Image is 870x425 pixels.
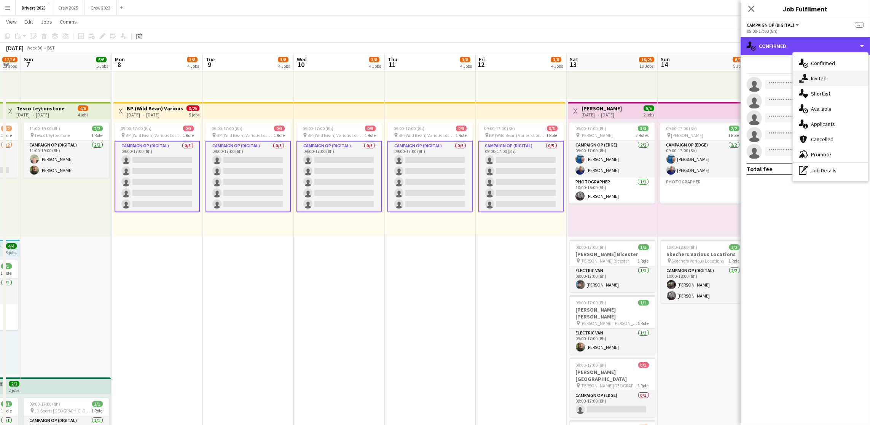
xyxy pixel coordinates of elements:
a: Jobs [38,17,55,27]
a: Comms [57,17,80,27]
app-job-card: 09:00-17:00 (8h)0/5 BP (Wild Bean) Various Locations1 RoleCampaign Op (Digital)0/509:00-17:00 (8h) [206,123,291,212]
div: 4 Jobs [369,63,381,69]
span: 09:00-17:00 (8h) [303,126,333,131]
span: 13 [569,60,578,69]
div: 4 jobs [78,111,88,118]
h3: [PERSON_NAME][GEOGRAPHIC_DATA] [570,369,655,382]
span: [PERSON_NAME] Bicester [581,258,629,264]
span: 2 Roles [636,132,649,138]
span: 3/3 [638,126,649,131]
span: Sun [24,56,33,63]
app-job-card: 09:00-17:00 (8h)0/5 BP (Wild Bean) Various Locations1 RoleCampaign Op (Digital)0/509:00-17:00 (8h) [296,123,382,212]
app-card-role: Campaign Op (Digital)2/211:00-19:00 (8h)[PERSON_NAME][PERSON_NAME] [24,141,109,178]
div: Job Details [793,163,868,178]
span: 10 [296,60,307,69]
span: 1 Role [638,383,649,388]
span: 1/1 [1,263,12,269]
span: 09:00-17:00 (8h) [576,362,607,368]
app-card-role: Campaign Op (Digital)0/509:00-17:00 (8h) [206,141,291,212]
span: 1/1 [92,401,103,407]
app-card-role-placeholder: Photographer [660,178,746,204]
span: BP (Wild Bean) Various Locations [217,132,274,138]
span: BP (Wild Bean) Various Locations [308,132,365,138]
span: BP (Wild Bean) Various Locations [126,132,183,138]
span: 1 Role [92,408,103,414]
div: [DATE] → [DATE] [582,112,622,118]
span: Comms [60,18,77,25]
h3: [PERSON_NAME] [582,105,622,112]
span: Skechers Various Locations [672,258,724,264]
app-card-role: Campaign Op (Edge)0/109:00-17:00 (8h) [570,391,655,417]
a: View [3,17,20,27]
span: 1/2 [1,126,12,131]
span: Invited [811,75,827,82]
span: 3/8 [187,57,198,62]
span: 1 Role [456,132,467,138]
div: BST [47,45,55,51]
span: BP (Wild Bean) Various Locations [398,132,456,138]
span: [PERSON_NAME] [PERSON_NAME] [581,320,638,326]
app-card-role: Campaign Op (Edge)2/209:00-17:00 (8h)[PERSON_NAME][PERSON_NAME] [660,141,746,178]
span: 1 Role [547,132,558,138]
button: Crew 2025 [52,0,84,15]
span: Sat [570,56,578,63]
span: 0/5 [365,126,376,131]
app-card-role: Electric Van1/109:00-17:00 (8h)[PERSON_NAME] [570,266,655,292]
span: BP (Wild Bean) Various Locations [489,132,547,138]
span: [PERSON_NAME] [580,132,613,138]
span: 1 Role [729,258,740,264]
span: 6/7 [733,57,743,62]
div: [DATE] → [DATE] [16,112,65,118]
div: 11:00-19:00 (8h)2/2 Tesco Leytonstone1 RoleCampaign Op (Digital)2/211:00-19:00 (8h)[PERSON_NAME][... [24,123,109,178]
span: 1 Role [365,132,376,138]
span: 1 Role [1,408,12,414]
app-job-card: 09:00-17:00 (8h)1/1[PERSON_NAME] Bicester [PERSON_NAME] Bicester1 RoleElectric Van1/109:00-17:00 ... [570,240,655,292]
a: Edit [21,17,36,27]
span: 0/5 [183,126,194,131]
span: Promote [811,151,831,158]
span: Campaign Op (Digital) [747,22,794,28]
app-job-card: 09:00-17:00 (8h)0/1[PERSON_NAME][GEOGRAPHIC_DATA] [PERSON_NAME][GEOGRAPHIC_DATA]1 RoleCampaign Op... [570,358,655,417]
button: Crew 2023 [84,0,117,15]
div: 4 Jobs [460,63,472,69]
span: 1 Role [1,132,12,138]
span: 3/8 [551,57,561,62]
div: 5 Jobs [96,63,108,69]
h3: Tesco Leytonstone [16,105,65,112]
span: 09:00-17:00 (8h) [394,126,424,131]
span: 1 Role [638,258,649,264]
span: 14 [660,60,670,69]
span: 3/8 [460,57,470,62]
span: Jobs [41,18,52,25]
span: 09:00-17:00 (8h) [30,401,61,407]
span: 4/6 [78,105,88,111]
span: 3/8 [278,57,288,62]
app-card-role: Campaign Op (Digital)0/509:00-17:00 (8h) [387,141,473,212]
app-job-card: 09:00-17:00 (8h)0/5 BP (Wild Bean) Various Locations1 RoleCampaign Op (Digital)0/509:00-17:00 (8h) [478,123,564,212]
app-job-card: 09:00-17:00 (8h)1/1[PERSON_NAME] [PERSON_NAME] [PERSON_NAME] [PERSON_NAME]1 RoleElectric Van1/109... [570,295,655,355]
h3: [PERSON_NAME] Bicester [570,251,655,258]
div: Confirmed [741,37,870,55]
div: 2 jobs [644,111,654,118]
app-job-card: 09:00-17:00 (8h)0/5 BP (Wild Bean) Various Locations1 RoleCampaign Op (Digital)0/509:00-17:00 (8h) [387,123,473,212]
span: 0/5 [547,126,558,131]
span: 09:00-17:00 (8h) [576,300,607,306]
span: 11:00-19:00 (8h) [30,126,61,131]
span: 1/1 [1,401,12,407]
div: 4 Jobs [278,63,290,69]
span: Sun [661,56,670,63]
div: 3 jobs [6,249,17,255]
app-job-card: 09:00-17:00 (8h)3/3 [PERSON_NAME]2 RolesCampaign Op (Edge)2/209:00-17:00 (8h)[PERSON_NAME][PERSON... [569,123,655,204]
h3: Skechers Various Locations [661,251,746,258]
span: Applicants [811,121,835,127]
div: 5 jobs [189,111,199,118]
app-card-role: Campaign Op (Digital)2/210:00-18:00 (8h)[PERSON_NAME][PERSON_NAME] [661,266,746,303]
span: 1 Role [638,320,649,326]
app-job-card: 09:00-17:00 (8h)2/2 [PERSON_NAME]1 RoleCampaign Op (Edge)2/209:00-17:00 (8h)[PERSON_NAME][PERSON_... [660,123,746,204]
app-card-role: Photographer1/110:00-15:00 (5h)[PERSON_NAME] [569,178,655,204]
div: 09:00-17:00 (8h)0/5 BP (Wild Bean) Various Locations1 RoleCampaign Op (Digital)0/509:00-17:00 (8h) [115,123,200,212]
span: 1/1 [638,244,649,250]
